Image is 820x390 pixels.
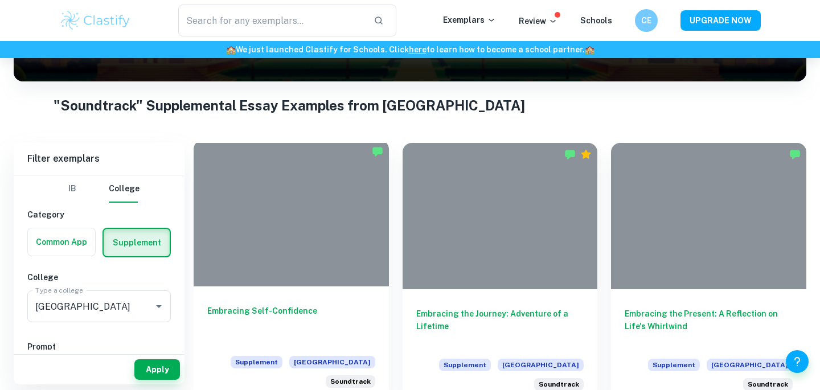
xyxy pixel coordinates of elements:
a: here [409,45,427,54]
span: Supplement [439,359,491,371]
span: Soundtrack [330,376,371,387]
button: College [109,175,140,203]
h6: Embracing the Journey: Adventure of a Lifetime [416,307,584,345]
div: Premium [580,149,592,160]
h6: We just launched Clastify for Schools. Click to learn how to become a school partner. [2,43,818,56]
img: Clastify logo [59,9,132,32]
div: What song represents the soundtrack of your life at this moment? [326,375,375,388]
button: Help and Feedback [786,350,809,373]
span: [GEOGRAPHIC_DATA] [498,359,584,371]
span: [GEOGRAPHIC_DATA] [289,356,375,368]
img: Marked [789,149,801,160]
button: CE [635,9,658,32]
img: Marked [372,146,383,157]
img: Marked [564,149,576,160]
a: Schools [580,16,612,25]
h6: Embracing the Present: A Reflection on Life's Whirlwind [625,307,793,345]
button: IB [59,175,86,203]
h6: Prompt [27,340,171,353]
p: Review [519,15,557,27]
button: Supplement [104,229,170,256]
h6: College [27,271,171,284]
button: Open [151,298,167,314]
h1: "Soundtrack" Supplemental Essay Examples from [GEOGRAPHIC_DATA] [54,95,767,116]
h6: CE [640,14,653,27]
button: Apply [134,359,180,380]
input: Search for any exemplars... [178,5,364,36]
label: Type a college [35,285,83,295]
h6: Filter exemplars [14,143,184,175]
h6: Category [27,208,171,221]
span: [GEOGRAPHIC_DATA] [707,359,793,371]
span: 🏫 [226,45,236,54]
button: UPGRADE NOW [680,10,761,31]
span: 🏫 [585,45,594,54]
button: Common App [28,228,95,256]
span: Soundtrack [748,379,788,389]
p: Exemplars [443,14,496,26]
span: Supplement [648,359,700,371]
span: Soundtrack [539,379,579,389]
h6: Embracing Self-Confidence [207,305,375,342]
span: Supplement [231,356,282,368]
div: Filter type choice [59,175,140,203]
